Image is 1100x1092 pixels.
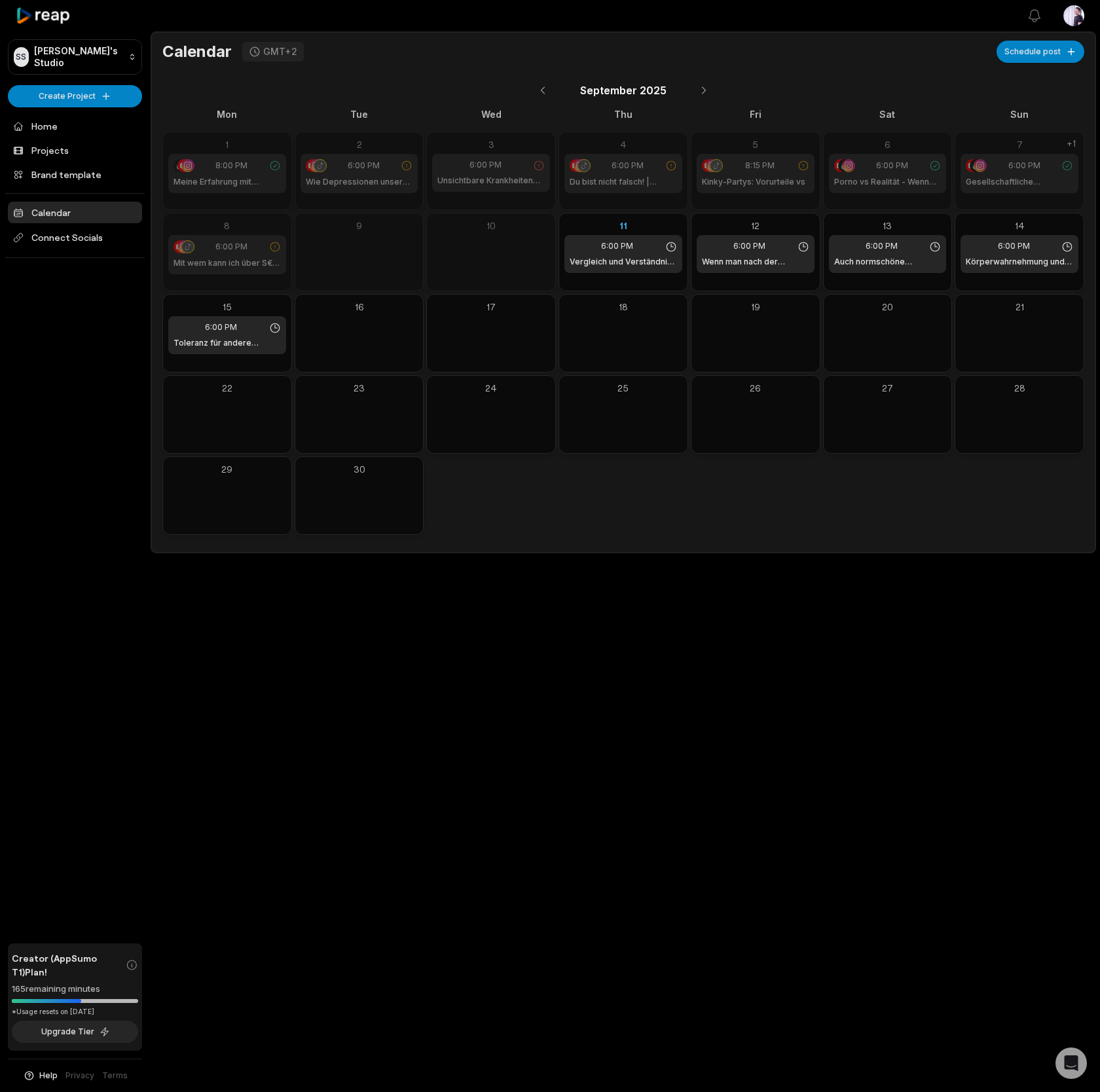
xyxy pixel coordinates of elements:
[348,160,380,172] span: 6:00 PM
[834,176,942,188] h1: Porno vs Realität - Wenn S€x fake ist | LustReise Shorts
[12,983,138,996] div: 165 remaining minutes
[966,176,1073,188] h1: Gesellschaftliche Akzeptanz & Doppelmoral | LustReise Shorts
[168,300,286,314] div: 15
[961,219,1078,232] div: 14
[823,107,953,121] div: Sat
[612,160,644,172] span: 6:00 PM
[23,1070,58,1082] button: Help
[745,160,775,172] span: 8:15 PM
[301,219,418,232] div: 9
[697,219,815,232] div: 12
[432,137,550,151] div: 3
[215,241,247,253] span: 6:00 PM
[162,107,292,121] div: Mon
[559,107,688,121] div: Thu
[876,160,908,172] span: 6:00 PM
[702,256,809,268] h1: Wenn man nach der Abnahme die Resultate nicht sehen kann | LustReise Shorts
[174,176,281,188] h1: Meine Erfahrung mit Double Depression | LustReise Shorts
[8,164,142,185] a: Brand template
[998,240,1030,252] span: 6:00 PM
[14,47,29,67] div: SS
[570,176,677,188] h1: Du bist nicht falsch! | LustReise Shorts
[426,107,556,121] div: Wed
[12,1007,138,1017] div: *Usage resets on [DATE]
[306,176,413,188] h1: Wie Depressionen unseren Kinderwunsch beeinflusst haben | LustReise Shorts
[1008,160,1040,172] span: 6:00 PM
[997,41,1084,63] button: Schedule post
[205,321,237,333] span: 6:00 PM
[570,256,677,268] h1: Vergleich und Verständnis bei verschiedenen Körpern | LustReise Clips
[469,159,502,171] span: 6:00 PM
[697,137,815,151] div: 5
[168,219,286,232] div: 8
[733,240,765,252] span: 6:00 PM
[8,139,142,161] a: Projects
[174,337,281,349] h1: Toleranz für andere Körperformen | LustReise Shorts
[564,137,682,151] div: 4
[955,107,1084,121] div: Sun
[34,45,123,69] p: [PERSON_NAME]'s Studio
[263,46,297,58] div: GMT+2
[432,219,550,232] div: 10
[8,226,142,249] span: Connect Socials
[961,137,1078,151] div: 7
[174,257,281,269] h1: Mit wem kann ich über S€x reden? | LustReise Shorts
[8,202,142,223] a: Calendar
[168,137,286,151] div: 1
[1055,1047,1087,1079] div: Open Intercom Messenger
[866,240,898,252] span: 6:00 PM
[65,1070,94,1082] a: Privacy
[829,137,947,151] div: 6
[301,137,418,151] div: 2
[102,1070,128,1082] a: Terms
[829,219,947,232] div: 13
[12,951,126,979] span: Creator (AppSumo T1) Plan!
[162,42,232,62] h1: Calendar
[691,107,820,121] div: Fri
[295,107,424,121] div: Tue
[580,82,667,98] span: September 2025
[39,1070,58,1082] span: Help
[564,219,682,232] div: 11
[834,256,942,268] h1: Auch normschöne Menschen haben Probleme | LustReise Shorts
[437,175,545,187] h1: Unsichtbare Krankheiten und Empathie | LustReise Shorts
[8,85,142,107] button: Create Project
[8,115,142,137] a: Home
[12,1021,138,1043] button: Upgrade Tier
[702,176,805,188] h1: Kinky-Partys: Vorurteile vs
[601,240,633,252] span: 6:00 PM
[966,256,1073,268] h1: Körperwahrnehmung und Unsicherheit | LustReise Shorts
[215,160,247,172] span: 8:00 PM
